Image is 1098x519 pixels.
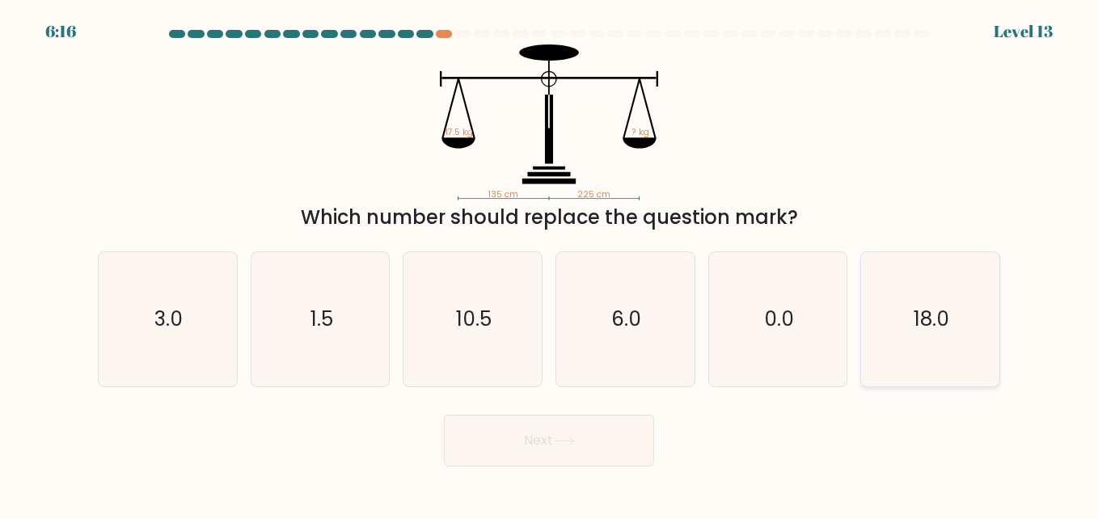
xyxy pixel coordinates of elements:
text: 0.0 [764,305,794,333]
text: 6.0 [611,305,641,333]
div: Level 13 [994,19,1053,44]
tspan: 135 cm [488,188,518,200]
button: Next [444,415,654,466]
tspan: ? kg [632,126,649,138]
text: 1.5 [310,305,333,333]
tspan: 17.5 kg [446,126,473,138]
text: 10.5 [456,305,492,333]
text: 18.0 [914,305,949,333]
div: 6:16 [45,19,76,44]
div: Which number should replace the question mark? [108,203,990,232]
tspan: 225 cm [577,188,610,200]
text: 3.0 [154,305,183,333]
